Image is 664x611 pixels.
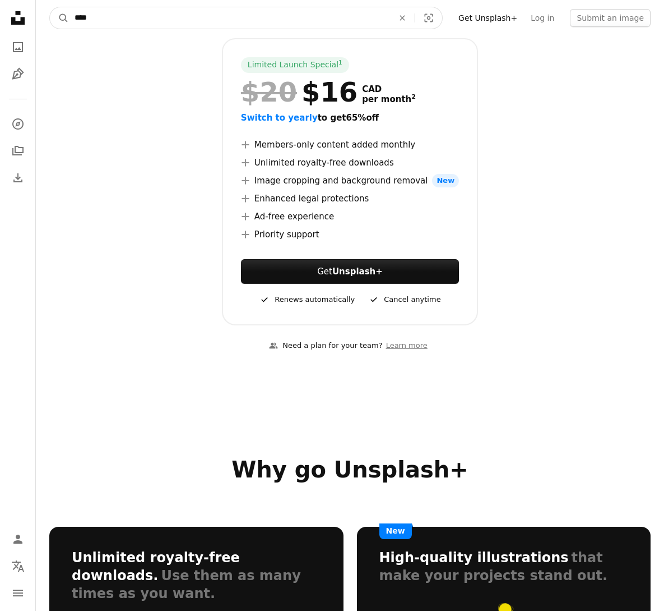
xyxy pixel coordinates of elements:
span: that make your projects stand out. [379,550,608,584]
li: Unlimited royalty-free downloads [241,156,459,169]
button: Submit an image [570,9,651,27]
a: Log in [524,9,561,27]
a: Log in / Sign up [7,528,29,550]
div: $16 [241,77,357,107]
form: Find visuals sitewide [49,7,443,29]
button: Clear [390,7,415,29]
h3: Unlimited royalty-free downloads. [72,550,240,584]
li: Image cropping and background removal [241,174,459,187]
div: Cancel anytime [368,293,440,306]
span: New [432,174,459,187]
sup: 2 [411,93,416,100]
a: Home — Unsplash [7,7,29,31]
a: Get Unsplash+ [452,9,524,27]
span: New [379,523,412,539]
div: Need a plan for your team? [269,340,382,352]
li: Members-only content added monthly [241,138,459,151]
a: 2 [409,94,418,104]
a: Explore [7,113,29,135]
a: Download History [7,167,29,189]
button: Search Unsplash [50,7,69,29]
a: Illustrations [7,63,29,85]
span: CAD [362,84,416,94]
button: Menu [7,582,29,604]
li: Ad-free experience [241,210,459,223]
button: GetUnsplash+ [241,259,459,284]
span: per month [362,94,416,104]
a: Learn more [383,337,431,355]
button: Visual search [415,7,442,29]
strong: Unsplash+ [332,267,383,277]
div: Renews automatically [259,293,355,306]
button: Switch to yearlyto get65%off [241,111,379,125]
button: Language [7,555,29,577]
span: Use them as many times as you want. [72,568,301,601]
span: $20 [241,77,297,107]
a: 1 [336,59,345,71]
div: Limited Launch Special [241,57,349,73]
sup: 1 [338,59,342,66]
li: Enhanced legal protections [241,192,459,205]
span: Switch to yearly [241,113,318,123]
li: Priority support [241,228,459,241]
h2: Why go Unsplash+ [49,456,651,483]
a: Collections [7,140,29,162]
h3: High-quality illustrations [379,550,569,566]
a: Photos [7,36,29,58]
